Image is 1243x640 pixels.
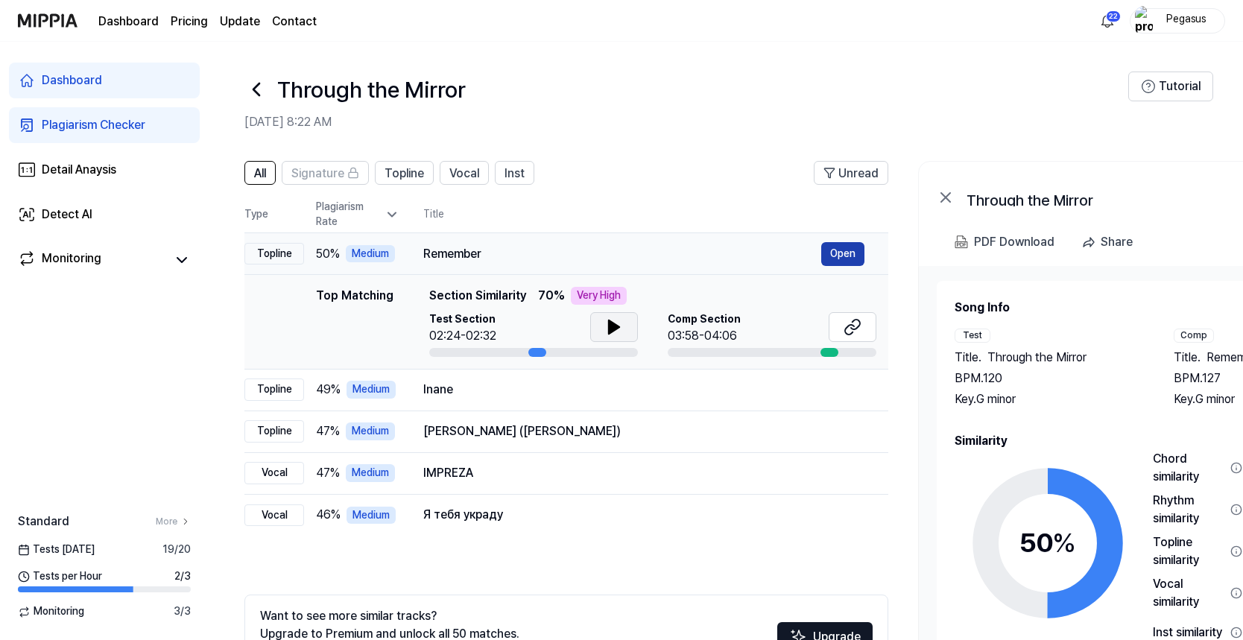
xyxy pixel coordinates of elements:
[244,243,304,265] div: Topline
[385,165,424,183] span: Topline
[1135,6,1153,36] img: profile
[244,420,304,443] div: Topline
[347,507,396,525] div: Medium
[162,542,191,557] span: 19 / 20
[244,161,276,185] button: All
[316,506,341,524] span: 46 %
[42,72,102,89] div: Dashboard
[18,513,69,530] span: Standard
[955,329,990,343] div: Test
[18,569,102,584] span: Tests per Hour
[974,232,1054,252] div: PDF Download
[220,13,260,31] a: Update
[316,287,393,357] div: Top Matching
[1153,533,1224,569] div: Topline similarity
[1128,72,1213,101] button: Tutorial
[1157,12,1215,28] div: Pegasus
[42,250,101,270] div: Monitoring
[1153,450,1224,486] div: Chord similarity
[1106,10,1121,22] div: 22
[423,197,888,232] th: Title
[18,250,167,270] a: Monitoring
[423,506,864,524] div: Я тебя украду
[423,245,821,263] div: Remember
[9,107,200,143] a: Plagiarism Checker
[955,370,1144,387] div: BPM. 120
[955,390,1144,408] div: Key. G minor
[171,13,208,31] button: Pricing
[1019,523,1076,563] div: 50
[244,462,304,484] div: Vocal
[429,327,496,345] div: 02:24-02:32
[987,349,1087,367] span: Through the Mirror
[1052,527,1076,559] span: %
[277,74,466,105] h1: Through the Mirror
[571,287,627,305] div: Very High
[9,152,200,188] a: Detail Anaysis
[244,197,304,233] th: Type
[254,165,266,183] span: All
[952,227,1057,257] button: PDF Download
[955,349,981,367] span: Title .
[423,381,864,399] div: Inane
[429,312,496,327] span: Test Section
[244,113,1128,131] h2: [DATE] 8:22 AM
[9,197,200,232] a: Detect AI
[495,161,534,185] button: Inst
[821,242,864,266] button: Open
[955,235,968,249] img: PDF Download
[429,287,526,305] span: Section Similarity
[423,422,864,440] div: [PERSON_NAME] ([PERSON_NAME])
[505,165,525,183] span: Inst
[440,161,489,185] button: Vocal
[244,378,304,401] div: Topline
[18,542,95,557] span: Tests [DATE]
[1153,492,1224,527] div: Rhythm similarity
[291,165,344,183] span: Signature
[42,206,92,224] div: Detect AI
[156,516,191,528] a: More
[316,245,340,263] span: 50 %
[272,13,317,31] a: Contact
[1153,575,1224,611] div: Vocal similarity
[244,504,304,527] div: Vocal
[98,13,159,31] a: Dashboard
[316,200,399,229] div: Plagiarism Rate
[375,161,434,185] button: Topline
[814,161,888,185] button: Unread
[668,327,741,345] div: 03:58-04:06
[9,63,200,98] a: Dashboard
[316,422,340,440] span: 47 %
[346,422,395,440] div: Medium
[538,287,565,305] span: 70 %
[174,569,191,584] span: 2 / 3
[42,116,145,134] div: Plagiarism Checker
[174,604,191,619] span: 3 / 3
[1101,232,1133,252] div: Share
[1098,12,1116,30] img: 알림
[18,604,84,619] span: Monitoring
[346,464,395,482] div: Medium
[1075,227,1145,257] button: Share
[1130,8,1225,34] button: profilePegasus
[668,312,741,327] span: Comp Section
[838,165,879,183] span: Unread
[1174,329,1214,343] div: Comp
[42,161,116,179] div: Detail Anaysis
[346,245,395,263] div: Medium
[1174,349,1201,367] span: Title .
[316,464,340,482] span: 47 %
[316,381,341,399] span: 49 %
[449,165,479,183] span: Vocal
[282,161,369,185] button: Signature
[347,381,396,399] div: Medium
[423,464,864,482] div: IMPREZA
[1095,9,1119,33] button: 알림22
